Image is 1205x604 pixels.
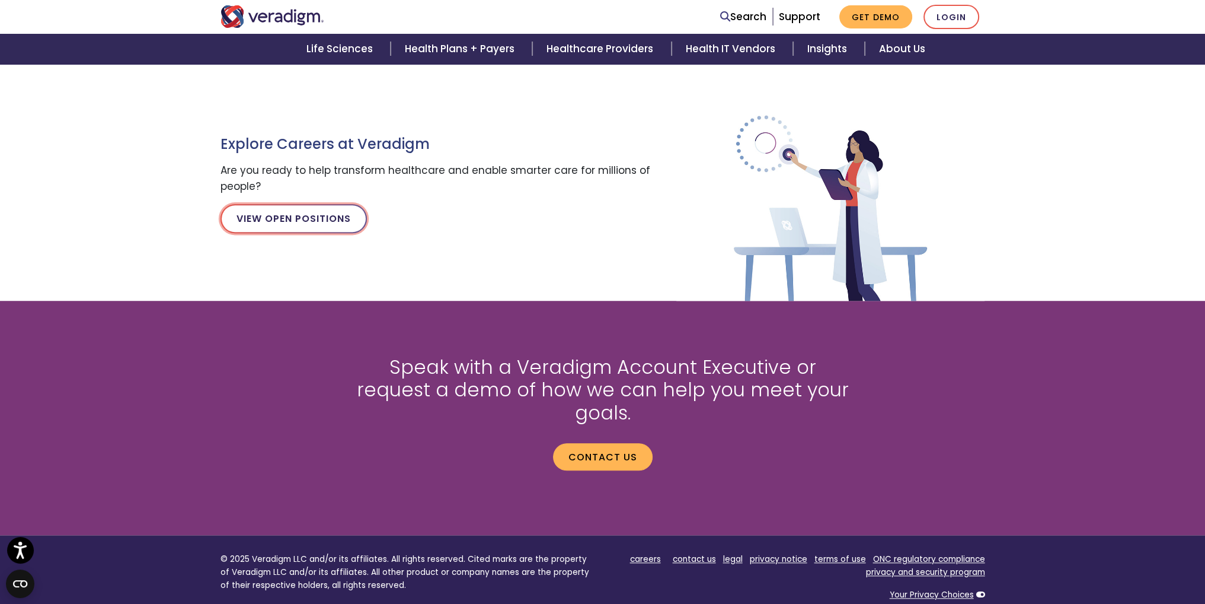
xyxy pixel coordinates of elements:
a: Insights [793,34,865,64]
h2: Speak with a Veradigm Account Executive or request a demo of how we can help you meet your goals. [351,356,855,424]
h3: Explore Careers at Veradigm [220,136,659,153]
a: contact us [673,554,716,565]
a: Your Privacy Choices [890,589,974,600]
p: © 2025 Veradigm LLC and/or its affiliates. All rights reserved. Cited marks are the property of V... [220,553,594,592]
a: privacy notice [750,554,807,565]
button: Open CMP widget [6,570,34,598]
p: Are you ready to help transform healthcare and enable smarter care for millions of people? [220,163,659,195]
a: Search [720,9,766,25]
a: Healthcare Providers [532,34,671,64]
a: ONC regulatory compliance [873,554,985,565]
a: Life Sciences [292,34,391,64]
a: Get Demo [839,5,912,28]
a: careers [630,554,661,565]
a: View Open Positions [220,204,367,233]
a: Health IT Vendors [672,34,793,64]
a: Login [923,5,979,29]
a: Contact us [553,443,653,471]
a: privacy and security program [866,567,985,578]
a: legal [723,554,743,565]
a: Health Plans + Payers [391,34,532,64]
a: Support [779,9,820,24]
img: Veradigm logo [220,5,324,28]
a: About Us [865,34,939,64]
a: terms of use [814,554,866,565]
